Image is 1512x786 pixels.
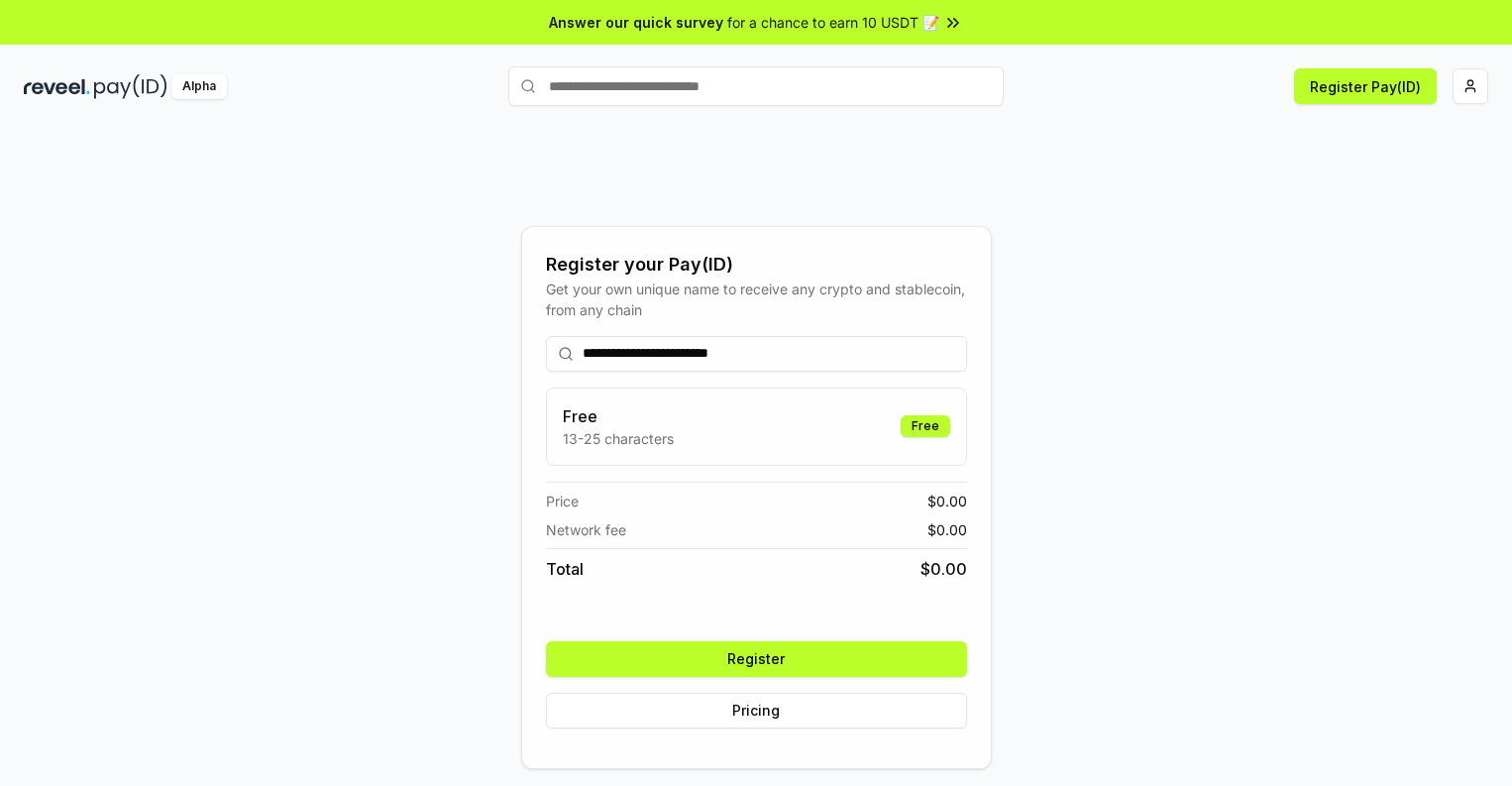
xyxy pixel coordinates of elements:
[546,251,967,279] div: Register your Pay(ID)
[920,557,967,581] span: $ 0.00
[94,74,167,99] img: pay_id
[549,12,723,33] span: Answer our quick survey
[546,641,967,677] button: Register
[546,279,967,320] div: Get your own unique name to receive any crypto and stablecoin, from any chain
[546,693,967,729] button: Pricing
[927,519,967,540] span: $ 0.00
[901,415,950,437] div: Free
[546,491,579,511] span: Price
[927,491,967,511] span: $ 0.00
[24,74,90,99] img: reveel_dark
[1294,68,1437,104] button: Register Pay(ID)
[727,12,939,33] span: for a chance to earn 10 USDT 📝
[563,404,674,428] h3: Free
[171,74,227,99] div: Alpha
[563,428,674,449] p: 13-25 characters
[546,557,584,581] span: Total
[546,519,626,540] span: Network fee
